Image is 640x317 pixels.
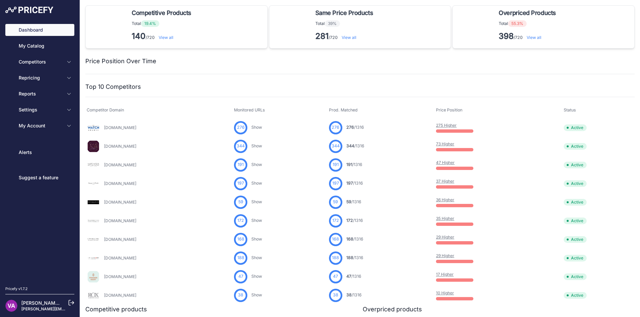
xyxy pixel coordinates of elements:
span: 276 [346,125,354,130]
span: Price Position [436,107,462,112]
p: /720 [315,31,376,42]
a: View all [159,35,173,40]
span: Reports [19,90,62,97]
a: Show [251,237,262,241]
button: My Account [5,120,74,132]
span: 172 [332,218,339,224]
span: 172 [346,218,353,223]
strong: 281 [315,31,329,41]
a: Show [251,181,262,186]
h2: Overpriced products [363,305,422,314]
nav: Sidebar [5,24,74,278]
a: [DOMAIN_NAME] [104,162,136,167]
a: Show [251,162,262,167]
a: 191/1316 [346,162,362,167]
span: Active [564,292,587,299]
a: [PERSON_NAME] Accounts [21,300,82,306]
span: 188 [346,255,353,260]
a: Dashboard [5,24,74,36]
img: Pricefy Logo [5,7,53,13]
span: 344 [346,143,354,148]
span: Competitive Products [132,8,191,18]
a: [DOMAIN_NAME] [104,218,136,223]
strong: 140 [132,31,146,41]
a: [PERSON_NAME][EMAIL_ADDRESS][DOMAIN_NAME] [21,306,124,311]
a: Show [251,143,262,148]
span: Active [564,218,587,224]
a: 47 Higher [436,160,455,165]
a: View all [527,35,541,40]
span: 344 [332,143,340,149]
span: 47 [346,274,351,279]
a: Show [251,218,262,223]
span: 172 [237,218,244,224]
button: Settings [5,104,74,116]
span: Active [564,199,587,206]
span: Active [564,180,587,187]
a: 35 Higher [436,216,454,221]
a: Show [251,255,262,260]
a: 168/1316 [346,237,363,241]
a: Show [251,125,262,130]
span: Active [564,273,587,280]
span: 38 [238,292,243,298]
span: 59 [346,199,351,204]
span: 197 [332,180,339,187]
p: /720 [132,31,194,42]
a: [DOMAIN_NAME] [104,293,136,298]
span: Active [564,236,587,243]
span: Same Price Products [315,8,373,18]
span: My Account [19,122,62,129]
a: [DOMAIN_NAME] [104,237,136,242]
a: 73 Higher [436,141,454,146]
span: Active [564,162,587,168]
span: 55.3% [508,20,527,27]
a: [DOMAIN_NAME] [104,255,136,260]
a: 38/1316 [346,292,362,297]
span: Prod. Matched [329,107,358,112]
span: Monitored URLs [234,107,265,112]
button: Repricing [5,72,74,84]
a: Show [251,199,262,204]
span: 168 [237,236,244,242]
span: 19.4% [141,20,159,27]
a: 188/1316 [346,255,363,260]
button: Reports [5,88,74,100]
span: 191 [238,162,244,168]
span: 168 [332,236,339,242]
a: Alerts [5,146,74,158]
a: 36 Higher [436,197,454,202]
a: 17 Higher [436,272,454,277]
p: Total [499,20,558,27]
span: Overpriced Products [499,8,556,18]
a: 47/1316 [346,274,361,279]
span: Active [564,255,587,261]
span: 191 [333,162,339,168]
span: Competitors [19,59,62,65]
span: Repricing [19,75,62,81]
a: Show [251,274,262,279]
a: [DOMAIN_NAME] [104,125,136,130]
h2: Top 10 Competitors [85,82,141,91]
span: 38 [333,292,338,298]
a: 29 Higher [436,253,454,258]
span: 188 [237,255,244,261]
a: 276/1316 [346,125,364,130]
span: 47 [238,273,243,280]
span: Competitor Domain [87,107,124,112]
span: Settings [19,106,62,113]
h2: Competitive products [85,305,147,314]
span: 59 [333,199,338,205]
span: 197 [346,181,353,186]
span: 191 [346,162,352,167]
a: 344/1316 [346,143,364,148]
p: Total [132,20,194,27]
a: 10 Higher [436,290,454,295]
a: 197/1316 [346,181,363,186]
p: Total [315,20,376,27]
a: Suggest a feature [5,172,74,184]
span: Active [564,143,587,150]
a: View all [342,35,356,40]
a: 37 Higher [436,179,454,184]
span: 39% [325,20,340,27]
